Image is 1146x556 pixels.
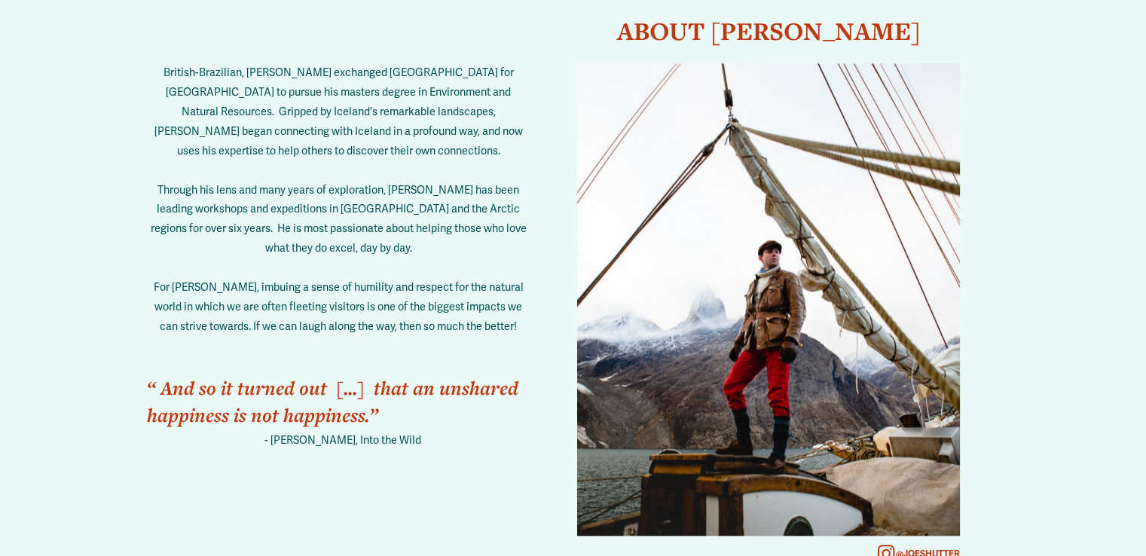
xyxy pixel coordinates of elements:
em: “ And so it turned out [...] that an unshared happiness is not happiness.” [147,375,523,428]
strong: ABOUT [PERSON_NAME] [617,14,921,47]
span: British-Brazilian, [PERSON_NAME] exchanged [GEOGRAPHIC_DATA] for [GEOGRAPHIC_DATA] to pursue his ... [151,66,529,333]
span: - [PERSON_NAME], Into the Wild [264,434,421,447]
